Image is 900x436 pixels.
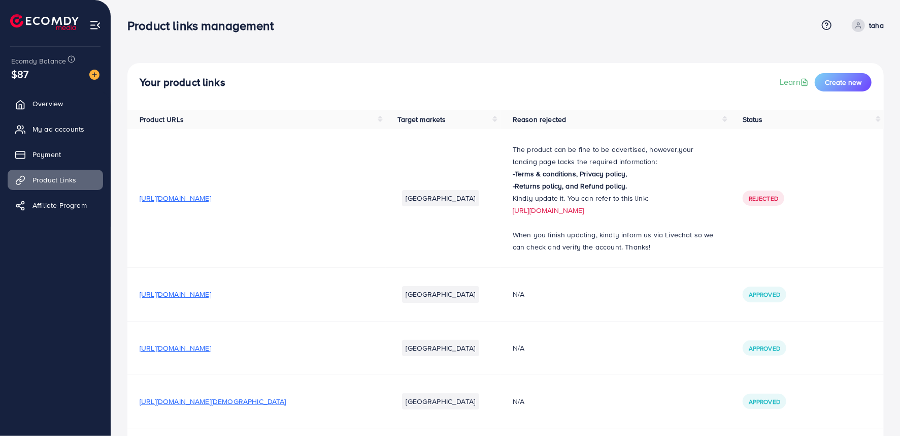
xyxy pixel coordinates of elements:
[402,190,480,206] li: [GEOGRAPHIC_DATA]
[857,390,892,428] iframe: Chat
[8,195,103,215] a: Affiliate Program
[140,289,211,299] span: [URL][DOMAIN_NAME]
[11,56,66,66] span: Ecomdy Balance
[513,289,524,299] span: N/A
[815,73,872,91] button: Create new
[8,94,103,114] a: Overview
[513,396,524,407] span: N/A
[89,70,99,80] img: image
[513,205,584,215] a: [URL][DOMAIN_NAME]
[8,170,103,190] a: Product Links
[140,193,211,203] span: [URL][DOMAIN_NAME]
[402,286,480,302] li: [GEOGRAPHIC_DATA]
[127,18,282,33] h3: Product links management
[825,77,861,87] span: Create new
[402,340,480,356] li: [GEOGRAPHIC_DATA]
[140,343,211,353] span: [URL][DOMAIN_NAME]
[513,143,718,168] p: The product can be fine to be advertised, however,
[513,114,566,124] span: Reason rejected
[749,397,780,406] span: Approved
[513,193,648,203] span: Kindly update it. You can refer to this link:
[743,114,763,124] span: Status
[140,76,225,89] h4: Your product links
[869,19,884,32] p: taha
[749,290,780,299] span: Approved
[513,229,718,253] p: When you finish updating, kindly inform us via Livechat so we can check and verify the account. T...
[513,169,627,179] strong: -Terms & conditions, Privacy policy,
[780,76,811,88] a: Learn
[11,67,28,81] span: $87
[140,396,286,407] span: [URL][DOMAIN_NAME][DEMOGRAPHIC_DATA]
[848,19,884,32] a: taha
[398,114,446,124] span: Target markets
[8,144,103,165] a: Payment
[32,124,84,134] span: My ad accounts
[402,393,480,410] li: [GEOGRAPHIC_DATA]
[749,194,778,203] span: Rejected
[8,119,103,139] a: My ad accounts
[32,149,61,160] span: Payment
[140,114,184,124] span: Product URLs
[513,343,524,353] span: N/A
[513,181,627,191] strong: -Returns policy, and Refund policy.
[32,99,63,109] span: Overview
[32,200,87,210] span: Affiliate Program
[32,175,76,185] span: Product Links
[749,344,780,353] span: Approved
[10,14,79,30] img: logo
[89,19,101,31] img: menu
